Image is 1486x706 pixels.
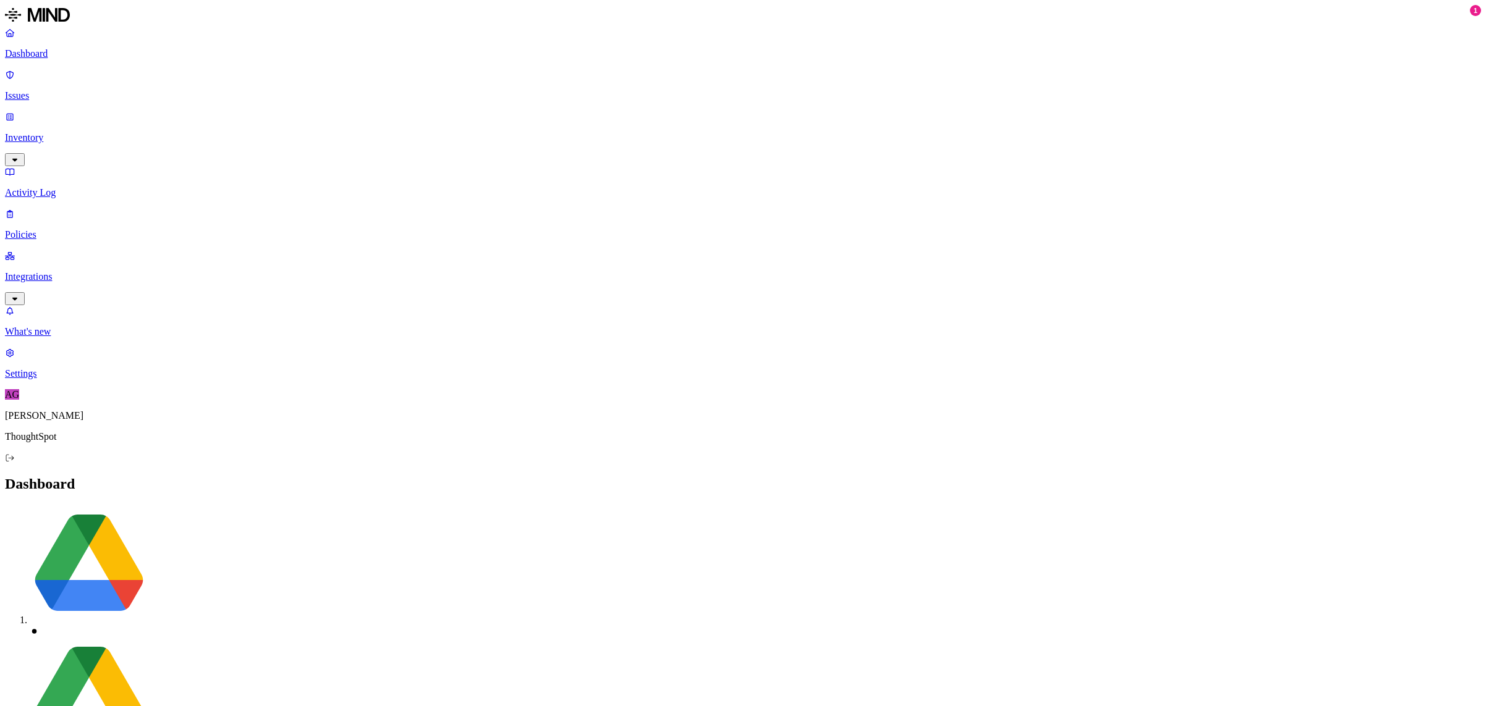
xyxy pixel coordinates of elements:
p: Integrations [5,271,1481,282]
p: Policies [5,229,1481,240]
p: Issues [5,90,1481,101]
p: ThoughtSpot [5,431,1481,442]
div: 1 [1470,5,1481,16]
a: What's new [5,305,1481,337]
a: Inventory [5,111,1481,164]
span: AG [5,389,19,400]
a: Settings [5,347,1481,379]
p: Activity Log [5,187,1481,198]
img: google-drive.svg [30,505,148,623]
p: Settings [5,368,1481,379]
img: MIND [5,5,70,25]
p: Dashboard [5,48,1481,59]
p: Inventory [5,132,1481,143]
h2: Dashboard [5,476,1481,492]
a: Policies [5,208,1481,240]
a: Activity Log [5,166,1481,198]
p: What's new [5,326,1481,337]
a: Issues [5,69,1481,101]
a: Dashboard [5,27,1481,59]
a: Integrations [5,250,1481,303]
a: MIND [5,5,1481,27]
